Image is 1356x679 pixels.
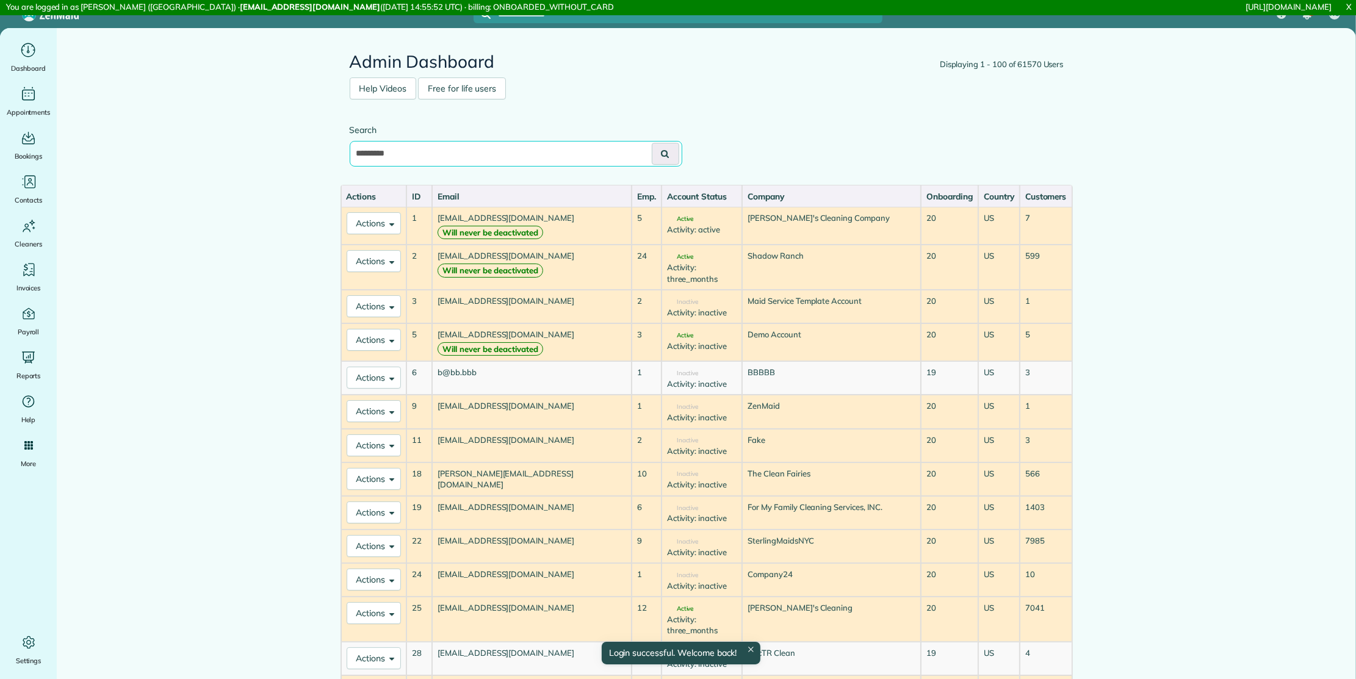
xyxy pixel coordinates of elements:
[347,468,402,490] button: Actions
[632,597,662,642] td: 12
[1020,207,1072,245] td: 7
[5,392,52,426] a: Help
[632,563,662,597] td: 1
[21,458,36,470] span: More
[1020,530,1072,563] td: 7985
[921,207,978,245] td: 20
[667,404,699,410] span: Inactive
[667,512,737,524] div: Activity: inactive
[347,535,402,557] button: Actions
[742,290,921,323] td: Maid Service Template Account
[632,207,662,245] td: 5
[432,597,632,642] td: [EMAIL_ADDRESS][DOMAIN_NAME]
[432,642,632,675] td: [EMAIL_ADDRESS][DOMAIN_NAME]
[1020,323,1072,361] td: 5
[632,462,662,496] td: 10
[438,226,543,240] strong: Will never be deactivated
[240,2,380,12] strong: [EMAIL_ADDRESS][DOMAIN_NAME]
[406,429,432,462] td: 11
[412,190,427,203] div: ID
[667,606,694,612] span: Active
[406,290,432,323] td: 3
[1025,190,1067,203] div: Customers
[632,496,662,530] td: 6
[667,370,699,376] span: Inactive
[921,290,978,323] td: 20
[742,361,921,395] td: BBBBB
[667,437,699,444] span: Inactive
[667,262,737,284] div: Activity: three_months
[406,496,432,530] td: 19
[921,245,978,290] td: 20
[921,530,978,563] td: 20
[406,530,432,563] td: 22
[667,547,737,558] div: Activity: inactive
[406,361,432,395] td: 6
[984,190,1014,203] div: Country
[1020,395,1072,428] td: 1
[5,633,52,667] a: Settings
[418,77,506,99] a: Free for life users
[406,462,432,496] td: 18
[742,207,921,245] td: [PERSON_NAME]'s Cleaning Company
[1020,496,1072,530] td: 1403
[940,59,1064,71] div: Displaying 1 - 100 of 61570 Users
[432,563,632,597] td: [EMAIL_ADDRESS][DOMAIN_NAME]
[438,190,626,203] div: Email
[5,304,52,338] a: Payroll
[742,429,921,462] td: Fake
[632,361,662,395] td: 1
[742,462,921,496] td: The Clean Fairies
[350,77,417,99] a: Help Videos
[5,128,52,162] a: Bookings
[16,655,41,667] span: Settings
[347,569,402,591] button: Actions
[667,539,699,545] span: Inactive
[347,367,402,389] button: Actions
[5,260,52,294] a: Invoices
[748,190,915,203] div: Company
[978,361,1020,395] td: US
[18,326,40,338] span: Payroll
[432,207,632,245] td: [EMAIL_ADDRESS][DOMAIN_NAME]
[667,580,737,592] div: Activity: inactive
[432,323,632,361] td: [EMAIL_ADDRESS][DOMAIN_NAME]
[350,52,1064,71] h2: Admin Dashboard
[667,378,737,390] div: Activity: inactive
[667,190,737,203] div: Account Status
[432,290,632,323] td: [EMAIL_ADDRESS][DOMAIN_NAME]
[921,323,978,361] td: 20
[406,323,432,361] td: 5
[978,530,1020,563] td: US
[16,282,41,294] span: Invoices
[978,207,1020,245] td: US
[667,332,694,339] span: Active
[667,614,737,636] div: Activity: three_months
[742,530,921,563] td: SterlingMaidsNYC
[432,245,632,290] td: [EMAIL_ADDRESS][DOMAIN_NAME]
[921,642,978,675] td: 19
[5,84,52,118] a: Appointments
[921,563,978,597] td: 20
[667,254,694,260] span: Active
[1020,642,1072,675] td: 4
[978,563,1020,597] td: US
[978,496,1020,530] td: US
[978,597,1020,642] td: US
[432,361,632,395] td: b@bb.bbb
[637,190,656,203] div: Emp.
[406,245,432,290] td: 2
[742,642,921,675] td: DocTR Clean
[667,340,737,352] div: Activity: inactive
[432,462,632,496] td: [PERSON_NAME][EMAIL_ADDRESS][DOMAIN_NAME]
[438,264,543,278] strong: Will never be deactivated
[667,572,699,578] span: Inactive
[406,207,432,245] td: 1
[406,395,432,428] td: 9
[978,245,1020,290] td: US
[632,323,662,361] td: 3
[347,602,402,624] button: Actions
[347,295,402,317] button: Actions
[406,597,432,642] td: 25
[21,414,36,426] span: Help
